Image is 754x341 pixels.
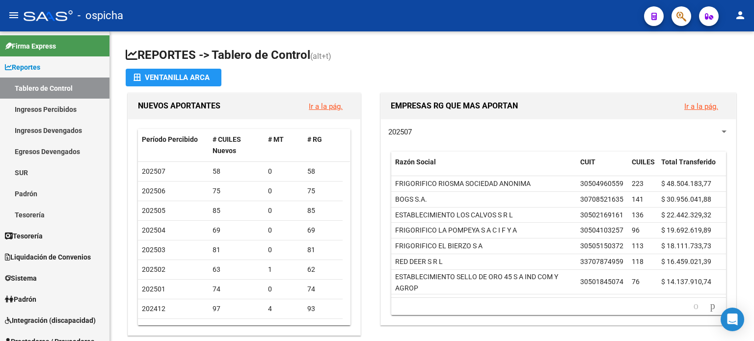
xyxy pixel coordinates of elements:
button: Ir a la pág. [301,97,350,115]
datatable-header-cell: Total Transferido [657,152,726,184]
div: 0 [268,225,299,236]
span: Tesorería [5,231,43,241]
span: 141 [632,195,644,203]
span: 202504 [142,226,165,234]
div: Ventanilla ARCA [134,69,214,86]
div: 97 [213,303,261,315]
span: CUILES [632,158,655,166]
div: 85 [307,205,339,216]
span: 202505 [142,207,165,214]
datatable-header-cell: # MT [264,129,303,161]
div: 69 [213,225,261,236]
div: FRIGORIFICO LA POMPEYA S A C I F Y A [395,225,517,236]
a: go to next page [706,301,720,312]
div: 81 [307,244,339,256]
span: Razón Social [395,158,436,166]
div: 0 [268,166,299,177]
div: 75 [307,185,339,197]
div: 74 [213,284,261,295]
div: 0 [268,205,299,216]
span: 76 [632,278,640,286]
div: FRIGORIFICO EL BIERZO S A [395,240,483,252]
div: 30505150372 [580,240,623,252]
datatable-header-cell: # RG [303,129,343,161]
datatable-header-cell: Período Percibido [138,129,209,161]
span: Total Transferido [661,158,716,166]
div: 74 [307,284,339,295]
datatable-header-cell: CUILES [628,152,657,184]
div: 75 [213,185,261,197]
span: 202507 [388,128,412,136]
div: 81 [213,244,261,256]
span: 223 [632,180,644,187]
div: BOGS S.A. [395,194,427,205]
span: Período Percibido [142,135,198,143]
div: 0 [268,185,299,197]
span: Liquidación de Convenios [5,252,91,262]
span: 96 [632,226,640,234]
div: 33707874959 [580,256,623,267]
div: Open Intercom Messenger [721,308,744,331]
div: ESTABLECIMIENTO SELLO DE ORO 45 S A IND COM Y AGROP [395,271,572,294]
span: Reportes [5,62,40,73]
div: FRIGORIFICO RIOSMA SOCIEDAD ANONIMA [395,178,531,189]
button: Ventanilla ARCA [126,69,221,86]
div: 69 [307,225,339,236]
span: - ospicha [78,5,123,26]
datatable-header-cell: CUIT [576,152,628,184]
div: 30501845074 [580,276,623,288]
span: $ 19.692.619,89 [661,226,711,234]
span: # CUILES Nuevos [213,135,241,155]
span: $ 16.459.021,39 [661,258,711,265]
div: RED DEER S R L [395,256,443,267]
span: 118 [632,258,644,265]
div: ESTABLECIMIENTO LOS CALVOS S R L [395,210,513,221]
span: Sistema [5,273,37,284]
span: 202412 [142,305,165,313]
div: 85 [213,205,261,216]
span: # RG [307,135,322,143]
span: $ 14.137.910,74 [661,278,711,286]
datatable-header-cell: Razón Social [391,152,576,184]
span: $ 22.442.329,32 [661,211,711,219]
div: 30504103257 [580,225,623,236]
mat-icon: menu [8,9,20,21]
div: 93 [307,303,339,315]
div: 30502169161 [580,210,623,221]
div: 4 [268,303,299,315]
div: 86 [213,323,261,334]
span: $ 30.956.041,88 [661,195,711,203]
div: 62 [307,264,339,275]
div: 80 [307,323,339,334]
a: go to previous page [689,301,703,312]
span: Padrón [5,294,36,305]
span: Firma Express [5,41,56,52]
h1: REPORTES -> Tablero de Control [126,47,738,64]
span: Integración (discapacidad) [5,315,96,326]
div: 63 [213,264,261,275]
span: $ 18.111.733,73 [661,242,711,250]
span: 202503 [142,246,165,254]
div: 30708521635 [580,194,623,205]
div: 58 [213,166,261,177]
a: Ir a la pág. [684,102,718,111]
span: EMPRESAS RG QUE MAS APORTAN [391,101,518,110]
span: 202507 [142,167,165,175]
button: Ir a la pág. [676,97,726,115]
a: Ir a la pág. [309,102,343,111]
div: 58 [307,166,339,177]
div: 0 [268,244,299,256]
datatable-header-cell: # CUILES Nuevos [209,129,265,161]
div: 30504960559 [580,178,623,189]
mat-icon: person [734,9,746,21]
span: # MT [268,135,284,143]
div: 1 [268,264,299,275]
span: 113 [632,242,644,250]
span: 202501 [142,285,165,293]
span: (alt+t) [310,52,331,61]
span: 202411 [142,324,165,332]
span: 202506 [142,187,165,195]
span: 136 [632,211,644,219]
span: $ 48.504.183,77 [661,180,711,187]
div: 6 [268,323,299,334]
